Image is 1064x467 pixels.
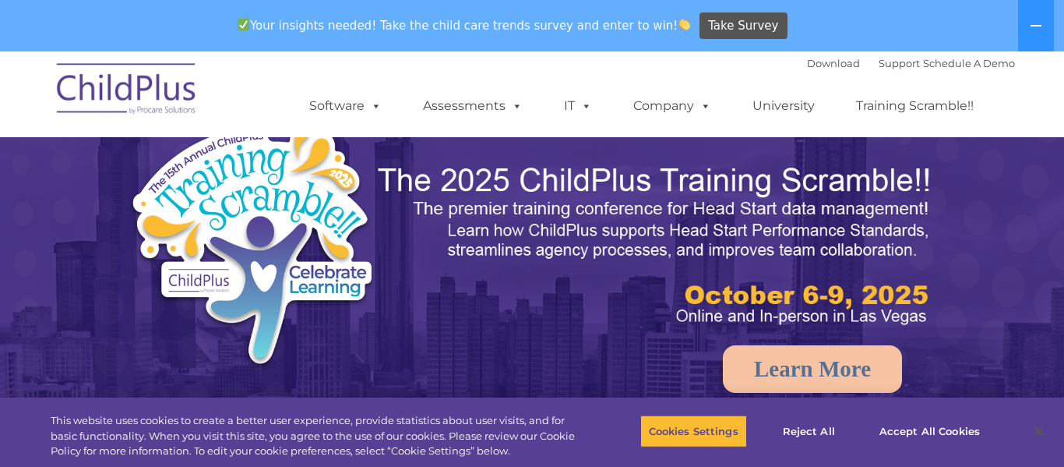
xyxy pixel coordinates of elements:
button: Cookies Settings [640,415,747,448]
div: This website uses cookies to create a better user experience, provide statistics about user visit... [51,413,585,459]
a: Support [879,57,920,69]
a: Take Survey [699,12,787,40]
img: 👏 [678,19,690,30]
span: Take Survey [708,12,778,40]
img: ChildPlus by Procare Solutions [49,52,205,130]
button: Reject All [760,415,858,448]
a: IT [548,90,608,122]
a: Assessments [407,90,538,122]
a: Download [807,57,860,69]
button: Accept All Cookies [871,415,988,448]
button: Close [1022,414,1056,448]
a: Company [618,90,727,122]
span: Your insights needed! Take the child care trends survey and enter to win! [231,10,697,41]
a: Schedule A Demo [923,57,1015,69]
a: Learn More [723,345,902,393]
font: | [807,57,1015,69]
a: Training Scramble!! [840,90,989,122]
a: University [737,90,830,122]
img: ✅ [238,19,249,30]
a: Software [294,90,397,122]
